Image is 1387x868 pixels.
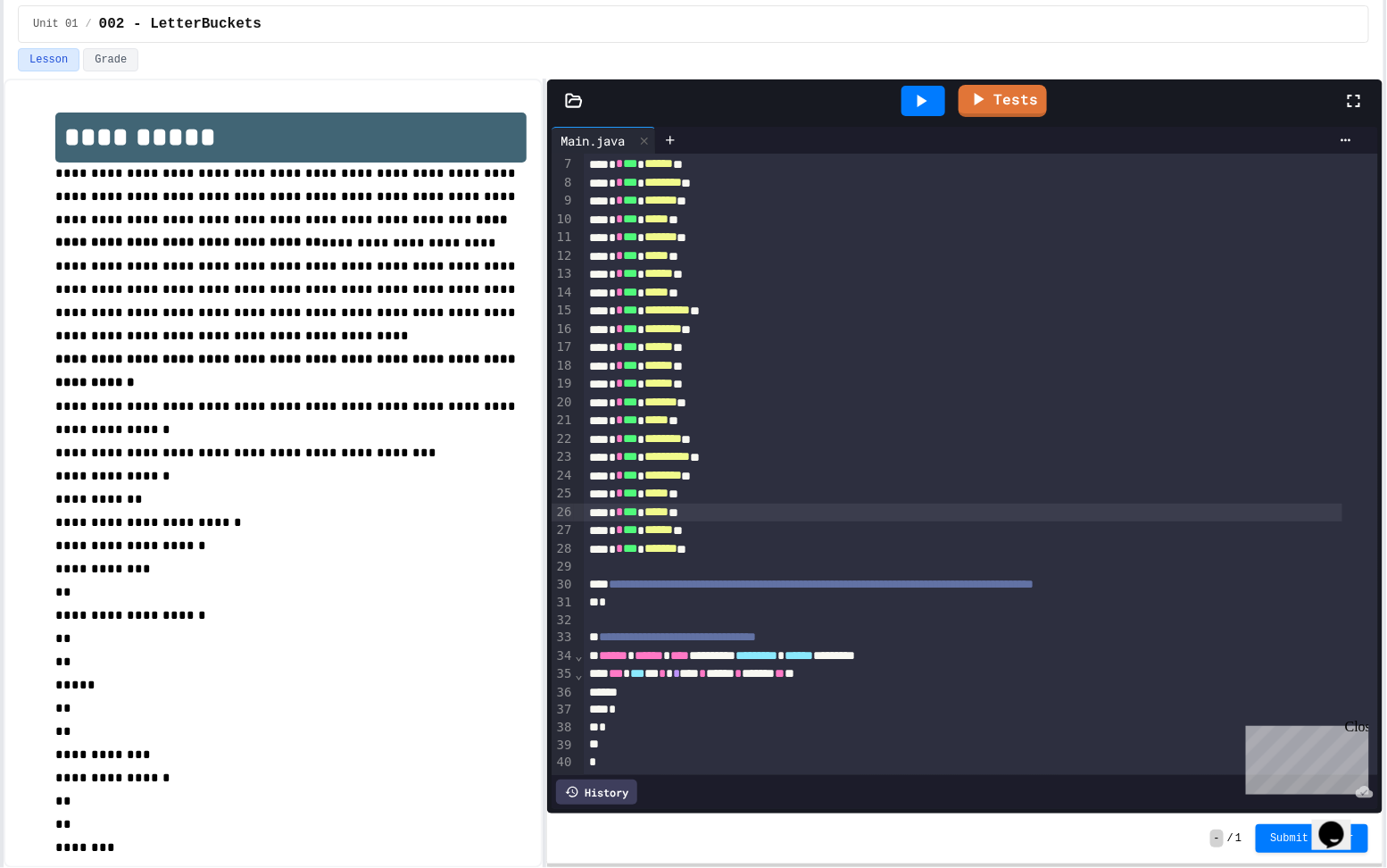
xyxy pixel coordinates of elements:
[552,265,574,284] div: 13
[574,648,583,663] span: Fold line
[552,338,574,357] div: 17
[18,48,79,71] button: Lesson
[552,737,574,755] div: 39
[552,594,574,612] div: 31
[1227,831,1233,846] span: /
[552,448,574,467] div: 23
[552,522,574,540] div: 27
[552,629,574,647] div: 33
[1270,831,1354,846] span: Submit Answer
[552,612,574,630] div: 32
[552,647,574,666] div: 34
[552,174,574,193] div: 8
[552,701,574,719] div: 37
[1312,797,1369,850] iframe: chat widget
[1235,831,1242,846] span: 1
[556,780,637,805] div: History
[85,17,91,31] span: /
[552,576,574,595] div: 30
[552,229,574,247] div: 11
[552,321,574,339] div: 16
[83,48,138,71] button: Grade
[552,127,656,154] div: Main.java
[552,485,574,504] div: 25
[552,131,634,150] div: Main.java
[552,357,574,376] div: 18
[552,430,574,449] div: 22
[552,394,574,413] div: 20
[552,302,574,321] div: 15
[7,7,123,113] div: Chat with us now!Close
[552,754,574,772] div: 40
[99,13,262,35] span: 002 - LetterBuckets
[552,558,574,576] div: 29
[552,284,574,303] div: 14
[1239,719,1369,795] iframe: chat widget
[552,665,574,684] div: 35
[552,719,574,737] div: 38
[1210,830,1224,847] span: -
[552,155,574,174] div: 7
[552,375,574,394] div: 19
[574,667,583,681] span: Fold line
[552,504,574,522] div: 26
[552,684,574,702] div: 36
[552,540,574,559] div: 28
[552,211,574,230] div: 10
[552,192,574,211] div: 9
[552,467,574,486] div: 24
[33,17,78,31] span: Unit 01
[552,247,574,266] div: 12
[959,85,1047,117] a: Tests
[552,412,574,430] div: 21
[1256,824,1368,853] button: Submit Answer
